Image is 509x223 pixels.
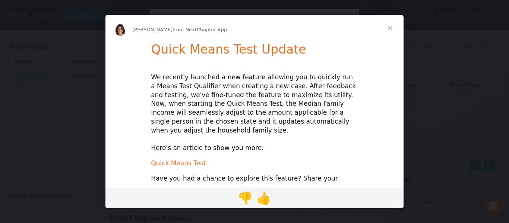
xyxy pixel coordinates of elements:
[236,189,255,207] span: 1 reaction
[151,159,206,167] a: Quick Means Test
[377,15,404,42] span: Close
[255,189,273,207] span: thumbs up reaction
[114,24,126,36] img: Profile image for Emma
[238,191,253,205] span: 👎
[151,42,358,62] h1: Quick Means Test Update
[256,191,271,205] span: 👍
[151,174,358,192] div: Have you had a chance to explore this feature? Share your thoughts with us – we'd love to hear yo...
[173,27,227,32] span: from NextChapter App
[132,27,173,32] span: [PERSON_NAME]
[151,73,358,153] div: We recently launched a new feature allowing you to quickly run a Means Test Qualifier when creati...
